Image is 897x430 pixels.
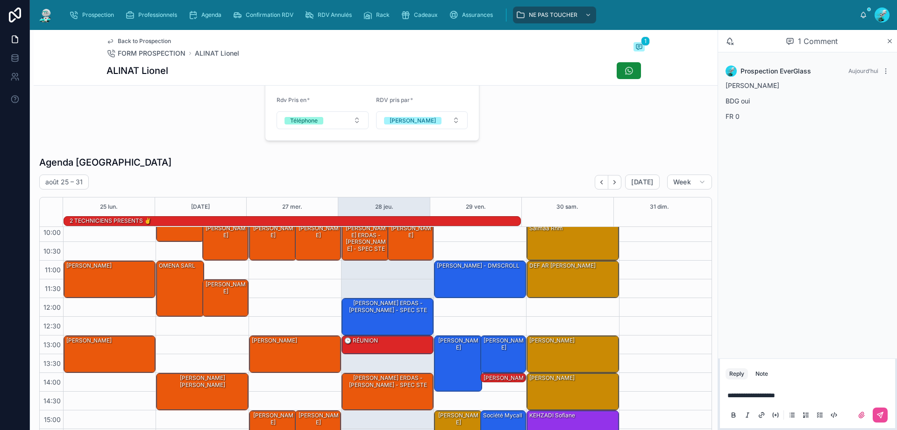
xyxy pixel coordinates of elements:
[389,224,433,240] div: [PERSON_NAME]
[414,11,438,19] span: Cadeaux
[466,197,486,216] button: 29 ven.
[41,322,63,330] span: 12:30
[62,5,860,25] div: scrollable content
[436,262,520,270] div: [PERSON_NAME] - DMSCROLL
[107,37,171,45] a: Back to Prospection
[462,11,493,19] span: Assurances
[249,336,341,372] div: [PERSON_NAME]
[529,11,577,19] span: NE PAS TOUCHER
[528,224,564,233] div: Salmaa Rhm
[107,49,185,58] a: FORM PROSPECTION
[185,7,228,23] a: Agenda
[45,177,83,187] h2: août 25 – 31
[634,42,645,53] button: 1
[631,178,653,186] span: [DATE]
[343,299,433,314] div: [PERSON_NAME] ERDAS - [PERSON_NAME] - SPEC STE
[527,224,618,260] div: Salmaa Rhm
[251,336,298,345] div: [PERSON_NAME]
[343,374,433,389] div: [PERSON_NAME] ERDAS - [PERSON_NAME] - SPEC STE
[64,336,155,372] div: [PERSON_NAME]
[39,156,171,169] h1: Agenda [GEOGRAPHIC_DATA]
[726,368,748,379] button: Reply
[230,7,300,23] a: Confirmation RDV
[481,336,526,372] div: [PERSON_NAME]
[342,224,389,260] div: [PERSON_NAME] ERDAS - [PERSON_NAME] - SPEC STE
[376,96,410,103] span: RDV pris par
[290,117,318,124] div: Téléphone
[107,64,168,77] h1: ALINAT Lionel
[342,373,433,410] div: [PERSON_NAME] ERDAS - [PERSON_NAME] - SPEC STE
[65,262,113,270] div: [PERSON_NAME]
[446,7,499,23] a: Assurances
[398,7,444,23] a: Cadeaux
[37,7,54,22] img: App logo
[482,336,526,352] div: [PERSON_NAME]
[481,373,526,383] div: [PERSON_NAME]
[342,336,433,354] div: 🕒 RÉUNION
[528,262,597,270] div: DEF AR [PERSON_NAME]
[667,175,712,189] button: Week
[726,96,890,106] p: BDG oui
[43,284,63,292] span: 11:30
[158,262,196,270] div: OMENA SARL
[726,111,890,121] p: FR 0
[69,217,152,225] div: 2 TECHNICIENS PRESENTS ✌️
[752,368,772,379] button: Note
[191,197,210,216] button: [DATE]
[726,80,890,90] p: [PERSON_NAME]
[157,373,248,410] div: [PERSON_NAME] [PERSON_NAME]
[376,11,390,19] span: Rack
[375,197,393,216] button: 28 jeu.
[641,36,650,46] span: 1
[343,336,379,345] div: 🕒 RÉUNION
[157,261,204,316] div: OMENA SARL
[203,224,248,260] div: [PERSON_NAME]
[295,224,341,260] div: [PERSON_NAME]
[673,178,691,186] span: Week
[302,7,358,23] a: RDV Annulés
[527,336,618,372] div: [PERSON_NAME]
[528,411,576,420] div: KEHZADI Sofiane
[195,49,239,58] a: ALINAT Lionel
[527,261,618,298] div: DEF AR [PERSON_NAME]
[527,373,618,410] div: [PERSON_NAME]
[482,411,523,420] div: Société Mycall
[434,261,526,298] div: [PERSON_NAME] - DMSCROLL
[318,11,352,19] span: RDV Annulés
[118,37,171,45] span: Back to Prospection
[41,378,63,386] span: 14:00
[203,280,248,316] div: [PERSON_NAME]
[388,224,433,260] div: [PERSON_NAME]
[342,299,433,335] div: [PERSON_NAME] ERDAS - [PERSON_NAME] - SPEC STE
[482,374,526,389] div: [PERSON_NAME]
[434,336,482,391] div: [PERSON_NAME]
[118,49,185,58] span: FORM PROSPECTION
[650,197,669,216] button: 31 dim.
[41,303,63,311] span: 12:00
[100,197,118,216] button: 25 lun.
[42,415,63,423] span: 15:00
[66,7,121,23] a: Prospection
[41,228,63,236] span: 10:00
[376,111,468,129] button: Select Button
[297,411,340,427] div: [PERSON_NAME]
[297,224,340,240] div: [PERSON_NAME]
[251,224,296,240] div: [PERSON_NAME]
[204,280,248,296] div: [PERSON_NAME]
[556,197,578,216] button: 30 sam.
[201,11,221,19] span: Agenda
[249,224,297,260] div: [PERSON_NAME]
[158,374,247,389] div: [PERSON_NAME] [PERSON_NAME]
[436,336,481,352] div: [PERSON_NAME]
[755,370,768,378] div: Note
[41,359,63,367] span: 13:30
[138,11,177,19] span: Professionnels
[246,11,293,19] span: Confirmation RDV
[282,197,302,216] button: 27 mer.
